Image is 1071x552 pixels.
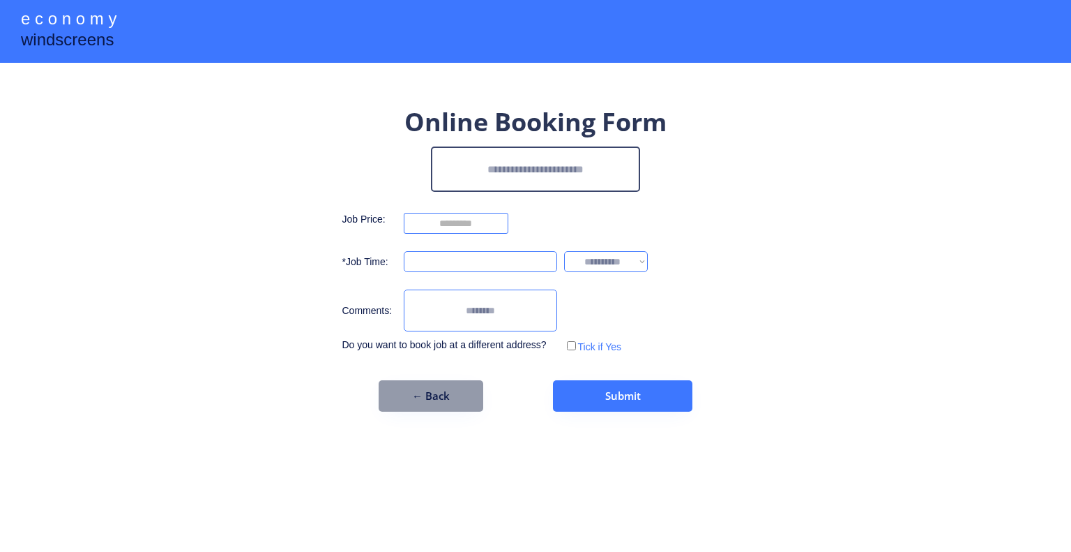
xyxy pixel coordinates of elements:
[342,255,397,269] div: *Job Time:
[379,380,483,412] button: ← Back
[21,28,114,55] div: windscreens
[578,341,622,352] label: Tick if Yes
[553,380,692,412] button: Submit
[404,105,667,140] div: Online Booking Form
[21,7,116,33] div: e c o n o m y
[342,213,397,227] div: Job Price:
[342,304,397,318] div: Comments:
[342,338,557,352] div: Do you want to book job at a different address?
